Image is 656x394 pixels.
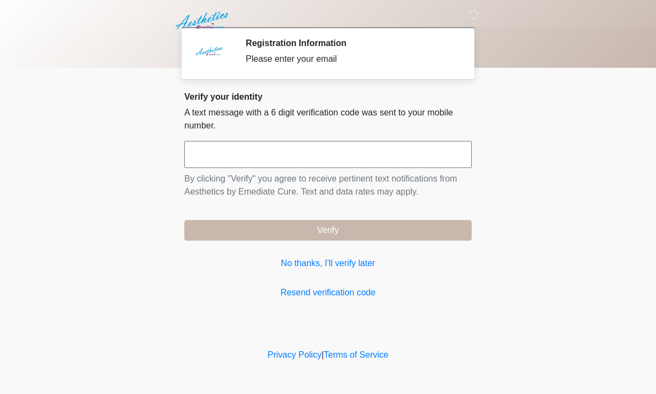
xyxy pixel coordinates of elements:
a: Resend verification code [184,286,472,299]
a: | [321,350,324,359]
h2: Registration Information [246,38,455,48]
a: No thanks, I'll verify later [184,257,472,270]
img: Aesthetics by Emediate Cure Logo [173,8,233,33]
button: Verify [184,220,472,241]
a: Terms of Service [324,350,388,359]
p: A text message with a 6 digit verification code was sent to your mobile number. [184,106,472,132]
div: Please enter your email [246,53,455,66]
p: By clicking "Verify" you agree to receive pertinent text notifications from Aesthetics by Emediat... [184,172,472,198]
h2: Verify your identity [184,92,472,102]
a: Privacy Policy [268,350,322,359]
img: Agent Avatar [192,38,225,70]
